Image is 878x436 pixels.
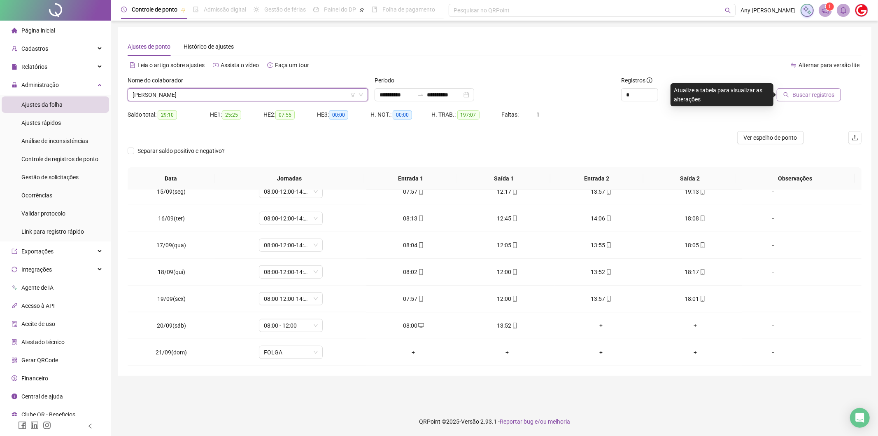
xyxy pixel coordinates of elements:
[21,156,98,162] span: Controle de registros de ponto
[511,216,518,221] span: mobile
[699,269,706,275] span: mobile
[264,346,318,359] span: FOLGA
[317,110,370,120] div: HE 3:
[184,43,234,50] span: Histórico de ajustes
[21,138,88,144] span: Análise de inconsistências
[561,214,642,223] div: 14:06
[21,357,58,363] span: Gerar QRCode
[264,319,318,332] span: 08:00 - 12:00
[43,421,51,429] span: instagram
[329,110,348,120] span: 00:00
[417,189,424,195] span: mobile
[417,242,424,248] span: mobile
[12,82,17,88] span: lock
[561,348,642,357] div: +
[749,321,797,330] div: -
[749,241,797,250] div: -
[791,62,796,68] span: swap
[264,185,318,198] span: 08:00-12:00-14:00-18:00
[852,134,858,141] span: upload
[373,267,454,277] div: 08:02
[12,46,17,52] span: user-add
[561,187,642,196] div: 13:57
[359,92,363,97] span: down
[643,167,736,190] th: Saída 2
[130,62,135,68] span: file-text
[749,294,797,303] div: -
[158,269,185,275] span: 18/09(qui)
[324,6,356,13] span: Painel do DP
[87,423,93,429] span: left
[157,295,186,302] span: 19/09(sex)
[21,228,84,235] span: Link para registro rápido
[134,146,228,155] span: Separar saldo positivo e negativo?
[128,43,170,50] span: Ajustes de ponto
[373,294,454,303] div: 07:57
[741,6,796,15] span: Any [PERSON_NAME]
[121,7,127,12] span: clock-circle
[829,4,831,9] span: 1
[12,64,17,70] span: file
[467,214,547,223] div: 12:45
[221,62,259,68] span: Assista o vídeo
[467,348,547,357] div: +
[12,339,17,345] span: solution
[467,241,547,250] div: 12:05
[511,189,518,195] span: mobile
[511,323,518,328] span: mobile
[21,393,63,400] span: Central de ajuda
[417,269,424,275] span: mobile
[12,375,17,381] span: dollar
[855,4,868,16] img: 64933
[21,82,59,88] span: Administração
[264,266,318,278] span: 08:00-12:00-14:00-18:00
[263,110,317,120] div: HE 2:
[382,6,435,13] span: Folha de pagamento
[12,357,17,363] span: qrcode
[799,62,859,68] span: Alternar para versão lite
[264,293,318,305] span: 08:00-12:00-14:00-18:00
[605,216,612,221] span: mobile
[158,215,185,222] span: 16/09(ter)
[417,216,424,221] span: mobile
[457,110,480,120] span: 197:07
[21,248,54,255] span: Exportações
[12,321,17,327] span: audit
[21,192,52,199] span: Ocorrências
[21,339,65,345] span: Atestado técnico
[500,418,570,425] span: Reportar bug e/ou melhoria
[699,242,706,248] span: mobile
[375,76,400,85] label: Período
[254,7,259,12] span: sun
[12,267,17,272] span: sync
[655,321,736,330] div: +
[156,242,186,248] span: 17/09(qua)
[373,187,454,196] div: 07:57
[792,90,834,99] span: Buscar registros
[12,303,17,309] span: api
[275,62,309,68] span: Faça um tour
[373,321,454,330] div: 08:00
[561,267,642,277] div: 13:52
[21,302,55,309] span: Acesso à API
[561,294,642,303] div: 13:57
[132,6,177,13] span: Controle de ponto
[502,111,520,118] span: Faltas:
[803,6,812,15] img: sparkle-icon.fc2bf0ac1784a2077858766a79e2daf3.svg
[370,110,432,120] div: H. NOT.:
[467,321,547,330] div: 13:52
[550,167,643,190] th: Entrada 2
[222,110,241,120] span: 25:25
[417,296,424,302] span: mobile
[364,167,457,190] th: Entrada 1
[372,7,377,12] span: book
[21,63,47,70] span: Relatórios
[822,7,829,14] span: notification
[461,418,479,425] span: Versão
[267,62,273,68] span: history
[373,214,454,223] div: 08:13
[373,348,454,357] div: +
[417,91,424,98] span: swap-right
[181,7,186,12] span: pushpin
[21,120,61,126] span: Ajustes rápidos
